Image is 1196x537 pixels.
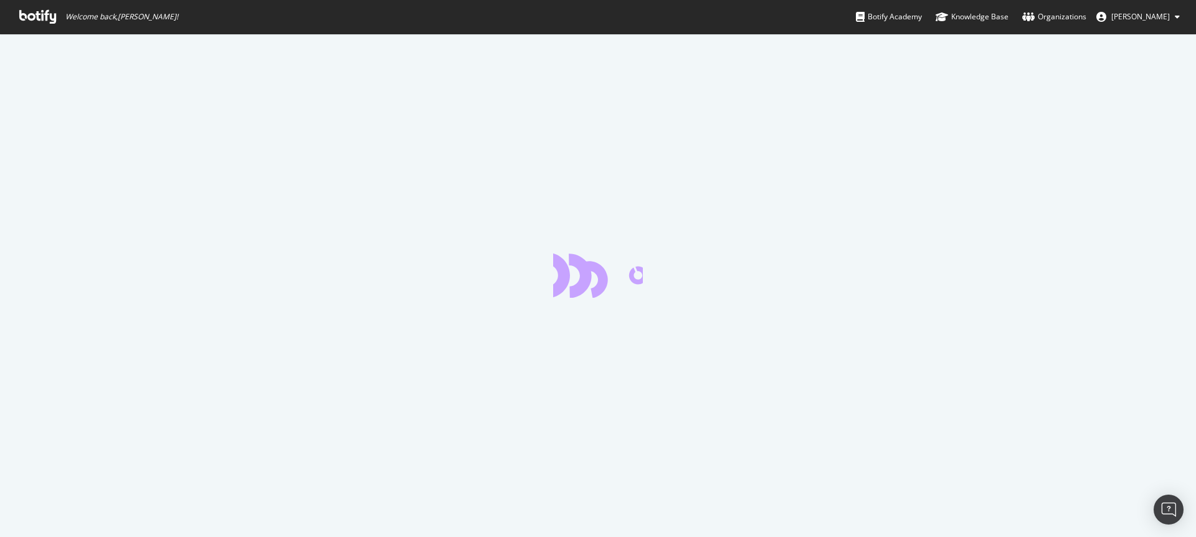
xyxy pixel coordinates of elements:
[1154,495,1184,525] div: Open Intercom Messenger
[1111,11,1170,22] span: Kruse Andreas
[1086,7,1190,27] button: [PERSON_NAME]
[65,12,178,22] span: Welcome back, [PERSON_NAME] !
[936,11,1009,23] div: Knowledge Base
[1022,11,1086,23] div: Organizations
[856,11,922,23] div: Botify Academy
[553,253,643,298] div: animation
